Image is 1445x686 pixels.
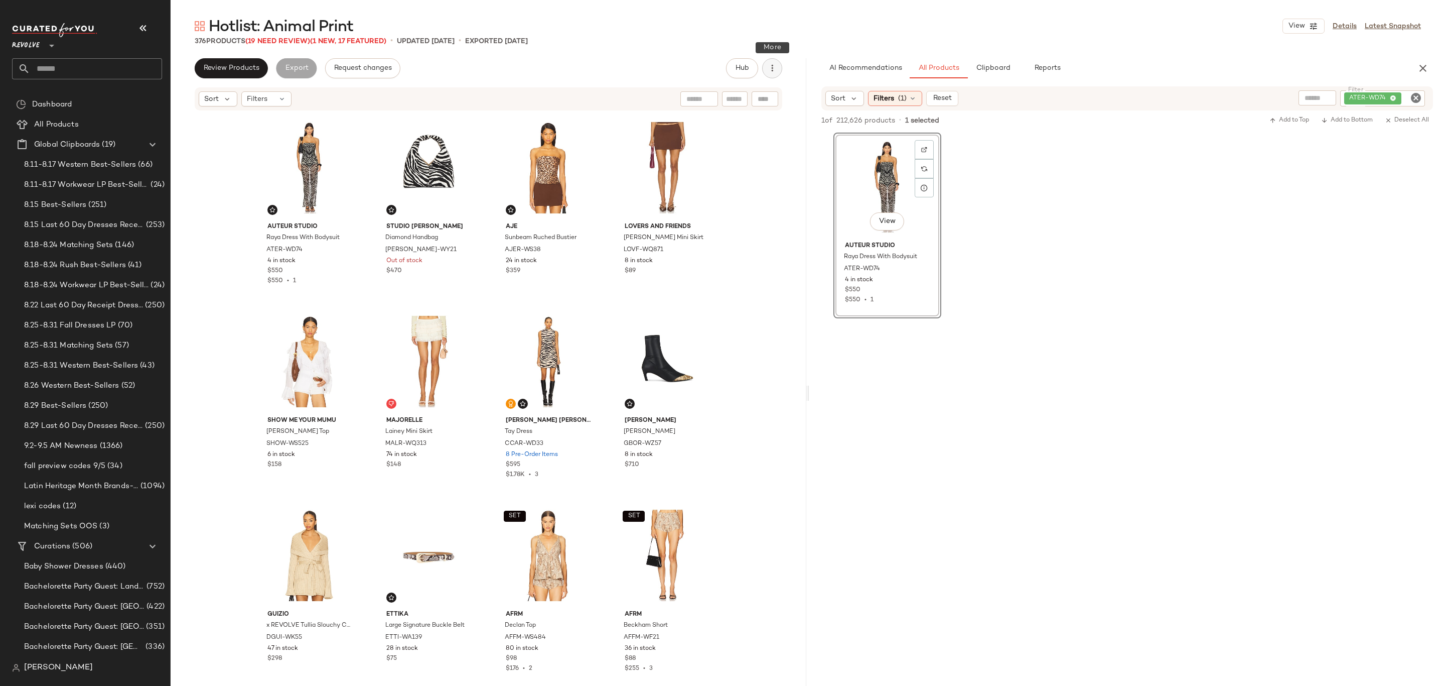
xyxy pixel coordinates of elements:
[386,222,471,232] span: Studio [PERSON_NAME]
[831,93,845,104] span: Sort
[203,64,259,72] span: Review Products
[535,472,538,478] span: 3
[821,116,832,126] span: 1 of
[625,222,709,232] span: Lovers and Friends
[624,427,675,436] span: [PERSON_NAME]
[1282,19,1325,34] button: View
[879,217,896,225] span: View
[24,340,113,352] span: 8.25-8.31 Matching Sets
[24,360,138,372] span: 8.25-8.31 Western Best-Sellers
[24,400,86,412] span: 8.29 Best-Sellers
[267,610,352,619] span: GUIZIO
[385,621,465,630] span: Large Signature Buckle Belt
[310,38,386,45] span: (1 New, 17 Featured)
[24,380,119,392] span: 8.26 Western Best-Sellers
[386,257,422,266] span: Out of stock
[386,644,418,653] span: 28 in stock
[624,633,659,642] span: AFFM-WF21
[247,94,267,104] span: Filters
[24,662,93,674] span: [PERSON_NAME]
[204,94,219,104] span: Sort
[119,380,135,392] span: (52)
[267,416,352,425] span: Show Me Your Mumu
[617,117,717,218] img: LOVF-WQ871_V1.jpg
[378,311,479,412] img: MALR-WQ313_V1.jpg
[506,267,520,276] span: $359
[625,416,709,425] span: [PERSON_NAME]
[24,461,105,472] span: fall preview codes 9/5
[149,179,165,191] span: (24)
[97,521,109,532] span: (3)
[506,416,591,425] span: [PERSON_NAME] [PERSON_NAME]
[1269,117,1309,124] span: Add to Top
[529,665,532,672] span: 2
[1265,115,1313,127] button: Add to Top
[519,665,529,672] span: •
[24,601,144,613] span: Bachelorette Party Guest: [GEOGRAPHIC_DATA]
[465,36,528,47] p: Exported [DATE]
[870,212,904,231] button: View
[70,541,92,552] span: (506)
[624,234,703,243] span: [PERSON_NAME] Mini Skirt
[1410,92,1422,104] i: Clear Filter
[918,64,959,72] span: All Products
[975,64,1010,72] span: Clipboard
[103,561,126,573] span: (440)
[113,240,134,251] span: (146)
[259,311,360,412] img: SHOW-WS525_V1.jpg
[24,501,61,512] span: lexi codes
[898,93,907,104] span: (1)
[24,300,143,311] span: 8.22 Last 60 Day Receipt Dresses
[24,240,113,251] span: 8.18-8.24 Matching Sets
[195,58,268,78] button: Review Products
[508,207,514,213] img: svg%3e
[267,257,296,266] span: 4 in stock
[378,117,479,218] img: SAML-WY21_V1.jpg
[390,35,393,47] span: •
[267,267,283,276] span: $550
[16,99,26,109] img: svg%3e
[921,166,927,172] img: svg%3e
[505,439,543,448] span: CCAR-WD33
[209,17,353,37] span: Hotlist: Animal Print
[625,267,636,276] span: $89
[259,117,360,218] img: ATER-WD74_V1.jpg
[836,116,895,126] span: 212,626 products
[267,222,352,232] span: Auteur Studio
[386,654,397,663] span: $75
[386,450,417,460] span: 74 in stock
[149,280,165,291] span: (24)
[1381,115,1433,127] button: Deselect All
[624,439,661,448] span: GBOR-WZ57
[266,246,303,255] span: ATER-WD74
[1321,117,1373,124] span: Add to Bottom
[269,207,275,213] img: svg%3e
[388,595,394,601] img: svg%3e
[195,38,206,45] span: 376
[735,64,749,72] span: Hub
[378,505,479,606] img: ETTI-WA139_V1.jpg
[625,665,639,672] span: $255
[24,440,98,452] span: 9.2-9.5 AM Newness
[12,34,40,52] span: Revolve
[625,610,709,619] span: AFRM
[505,427,532,436] span: Tay Dress
[24,420,143,432] span: 8.29 Last 60 Day Dresses Receipts
[506,610,591,619] span: AFRM
[266,427,329,436] span: [PERSON_NAME] Top
[86,199,106,211] span: (251)
[506,654,517,663] span: $98
[385,439,426,448] span: MALR-WQ313
[498,311,599,412] img: CCAR-WD33_V1.jpg
[266,633,302,642] span: DGUI-WK55
[98,440,123,452] span: (1366)
[195,21,205,31] img: svg%3e
[136,159,153,171] span: (66)
[1317,115,1377,127] button: Add to Bottom
[385,633,422,642] span: ETTI-WA139
[506,257,537,266] span: 24 in stock
[105,461,122,472] span: (34)
[874,93,894,104] span: Filters
[921,147,927,153] img: svg%3e
[24,159,136,171] span: 8.11-8.17 Western Best-Sellers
